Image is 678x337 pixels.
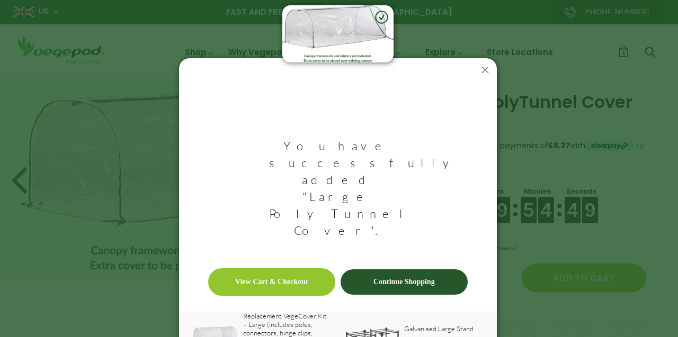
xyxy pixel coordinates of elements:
a: Galvanised Large Stand [404,324,474,333]
h3: You have successfully added "Large PolyTunnel Cover". [269,116,407,268]
img: image [282,5,394,62]
button: Close [474,58,497,81]
a: Continue Shopping [341,269,468,295]
img: green-check.svg [375,11,388,24]
a: View Cart & Checkout [208,268,335,296]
